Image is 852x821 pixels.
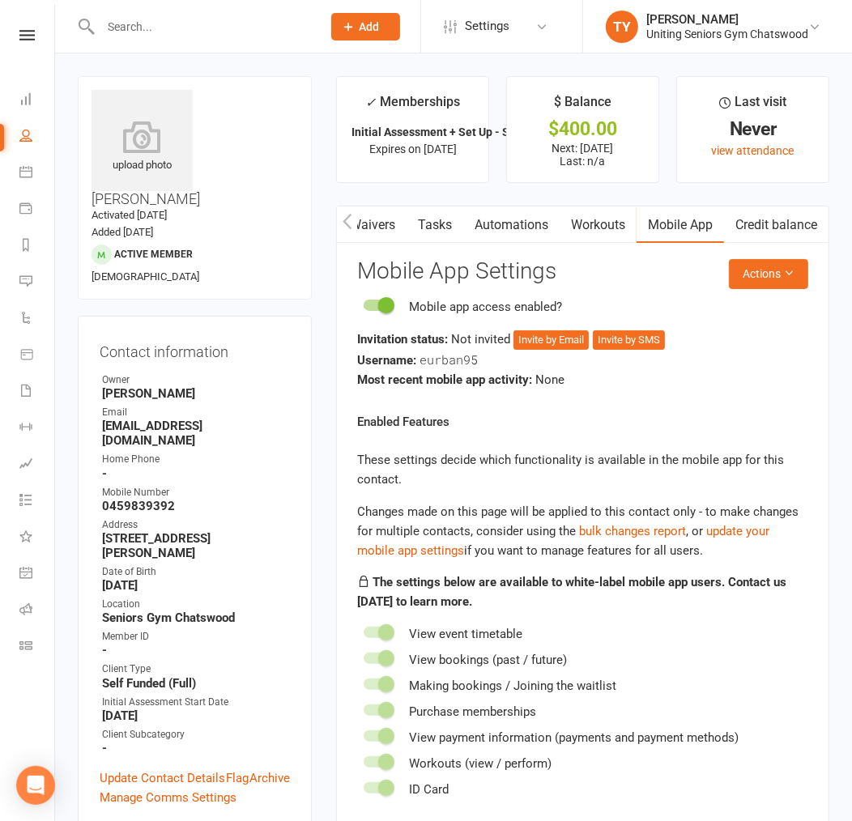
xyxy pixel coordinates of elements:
a: Dashboard [19,83,56,119]
h3: [PERSON_NAME] [92,90,298,207]
div: Client Type [102,661,290,677]
a: bulk changes report [579,524,686,538]
span: Active member [114,249,193,260]
strong: [PERSON_NAME] [102,386,290,401]
strong: [EMAIL_ADDRESS][DOMAIN_NAME] [102,419,290,448]
span: Settings [465,8,509,45]
span: View event timetable [409,627,522,641]
div: $400.00 [522,121,644,138]
a: Class kiosk mode [19,629,56,666]
strong: - [102,466,290,481]
div: Mobile app access enabled? [409,297,562,317]
div: Location [102,597,290,612]
div: Uniting Seniors Gym Chatswood [646,27,808,41]
span: View payment information (payments and payment methods) [409,730,739,745]
span: , or [579,524,706,538]
span: None [535,372,564,387]
a: General attendance kiosk mode [19,556,56,593]
div: $ Balance [554,91,611,121]
button: Actions [729,259,808,288]
a: Flag [226,768,249,788]
div: Owner [102,372,290,388]
span: Purchase memberships [409,704,536,719]
i: ✓ [365,95,376,110]
a: Assessments [19,447,56,483]
a: Workouts [560,206,637,244]
p: These settings decide which functionality is available in the mobile app for this contact. [357,450,808,489]
time: Added [DATE] [92,226,153,238]
a: Calendar [19,155,56,192]
strong: Most recent mobile app activity: [357,372,532,387]
strong: - [102,643,290,657]
p: Next: [DATE] Last: n/a [522,142,644,168]
a: People [19,119,56,155]
a: Credit balance [724,206,829,244]
strong: [DATE] [102,708,290,723]
h3: Contact information [100,338,290,360]
h3: Mobile App Settings [357,259,808,284]
a: Payments [19,192,56,228]
span: Making bookings / Joining the waitlist [409,678,616,693]
div: Last visit [719,91,786,121]
a: Archive [249,768,290,788]
div: upload photo [92,121,193,174]
strong: Invitation status: [357,332,448,347]
span: View bookings (past / future) [409,653,567,667]
strong: The settings below are available to white-label mobile app users. Contact us [DATE] to learn more. [357,575,786,609]
a: Manage Comms Settings [100,788,236,807]
input: Search... [96,15,310,38]
div: Memberships [365,91,460,121]
strong: [STREET_ADDRESS][PERSON_NAME] [102,531,290,560]
a: Update Contact Details [100,768,225,788]
div: Mobile Number [102,485,290,500]
div: Address [102,517,290,533]
div: Date of Birth [102,564,290,580]
div: Initial Assessment Start Date [102,695,290,710]
span: Expires on [DATE] [369,143,457,155]
a: Reports [19,228,56,265]
div: Not invited [357,330,808,350]
label: Enabled Features [357,412,449,432]
div: Never [692,121,814,138]
div: Open Intercom Messenger [16,766,55,805]
div: Changes made on this page will be applied to this contact only - to make changes for multiple con... [357,502,808,560]
time: Activated [DATE] [92,209,167,221]
button: Add [331,13,400,40]
strong: - [102,741,290,755]
a: Automations [463,206,560,244]
div: [PERSON_NAME] [646,12,808,27]
strong: Initial Assessment + Set Up - Self Funded ... [351,125,577,138]
a: Roll call kiosk mode [19,593,56,629]
strong: Self Funded (Full) [102,676,290,691]
a: Waivers [339,206,407,244]
span: eurban95 [420,351,478,368]
button: Invite by SMS [593,330,665,350]
strong: 0459839392 [102,499,290,513]
a: view attendance [712,144,794,157]
a: Mobile App [637,206,724,244]
span: Add [360,20,380,33]
strong: [DATE] [102,578,290,593]
div: Member ID [102,629,290,644]
span: [DEMOGRAPHIC_DATA] [92,270,199,283]
button: Invite by Email [513,330,589,350]
strong: Username: [357,353,416,368]
span: Workouts (view / perform) [409,756,552,771]
strong: Seniors Gym Chatswood [102,610,290,625]
a: update your mobile app settings [357,524,769,558]
span: ID Card [409,782,449,797]
a: What's New [19,520,56,556]
div: Client Subcategory [102,727,290,742]
div: Email [102,405,290,420]
a: Tasks [407,206,463,244]
a: Product Sales [19,338,56,374]
div: TY [606,11,638,43]
div: Home Phone [102,452,290,467]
